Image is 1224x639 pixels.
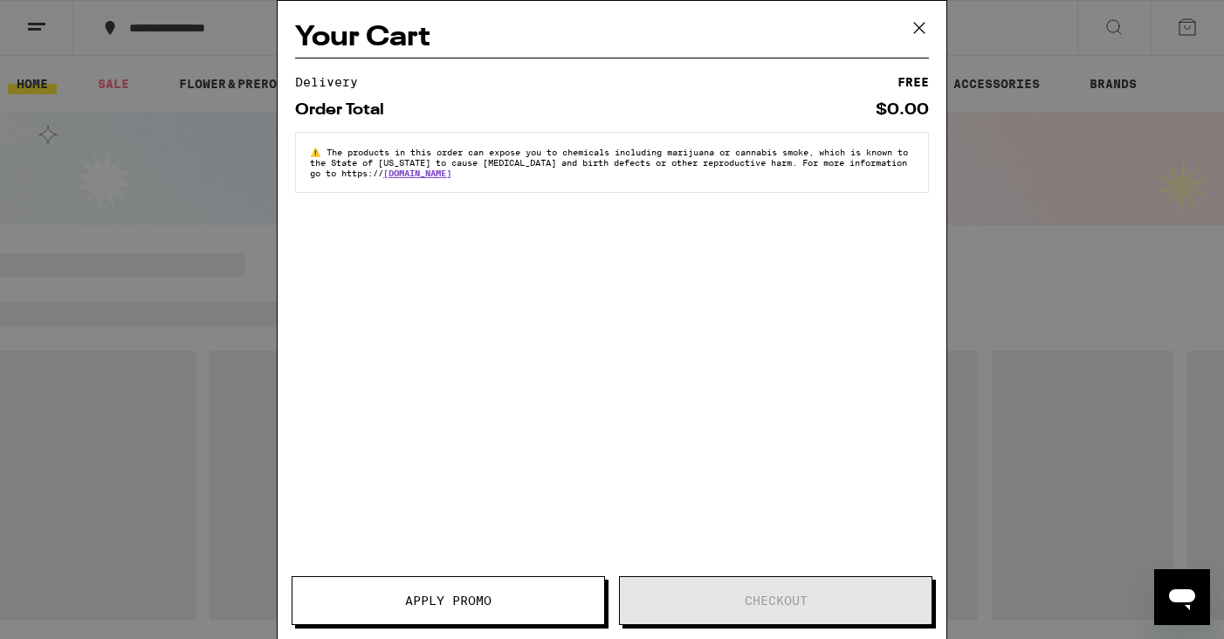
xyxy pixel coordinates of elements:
[295,76,370,88] div: Delivery
[745,594,808,607] span: Checkout
[310,147,908,178] span: The products in this order can expose you to chemicals including marijuana or cannabis smoke, whi...
[897,76,929,88] div: FREE
[1154,569,1210,625] iframe: Button to launch messaging window, conversation in progress
[310,147,327,157] span: ⚠️
[295,102,396,118] div: Order Total
[295,18,929,58] h2: Your Cart
[876,102,929,118] div: $0.00
[383,168,451,178] a: [DOMAIN_NAME]
[619,576,932,625] button: Checkout
[292,576,605,625] button: Apply Promo
[405,594,492,607] span: Apply Promo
